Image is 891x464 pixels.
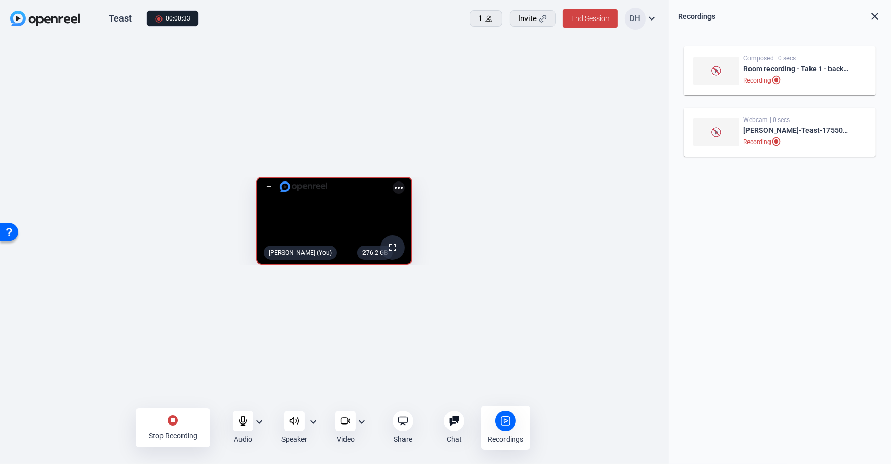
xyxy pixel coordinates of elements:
[771,75,783,87] mat-icon: radio_button_checked
[625,8,646,30] div: DH
[447,434,462,445] div: Chat
[470,10,502,27] button: 1
[307,416,319,428] mat-icon: expand_more
[280,181,327,192] img: logo
[711,66,721,76] img: Preview is unavailable
[868,10,881,23] mat-icon: close
[356,416,368,428] mat-icon: expand_more
[393,181,405,194] mat-icon: more_horiz
[510,10,556,27] button: Invite
[518,13,537,25] span: Invite
[488,434,523,445] div: Recordings
[253,416,266,428] mat-icon: expand_more
[167,414,179,427] mat-icon: stop_circle
[394,434,412,445] div: Share
[711,127,721,137] img: Preview is unavailable
[387,241,399,254] mat-icon: fullscreen
[743,75,849,87] div: Recording
[743,63,849,75] div: Room recording - Take 1 - backup
[264,246,337,260] div: [PERSON_NAME] (You)
[679,10,716,23] div: Recordings
[743,116,849,124] div: Webcam | 0 secs
[149,431,197,441] div: Stop Recording
[563,9,618,28] button: End Session
[357,246,393,260] div: 276.2 GB
[109,12,132,25] div: Teast
[478,13,482,25] span: 1
[646,12,658,25] mat-icon: expand_more
[693,118,739,146] img: thumb-nail
[281,434,307,445] div: Speaker
[743,136,849,149] div: Recording
[693,57,739,85] img: thumb-nail
[743,54,849,63] div: Composed | 0 secs
[743,124,849,136] div: [PERSON_NAME]-Teast-1755004846374-webcam
[571,14,610,23] span: End Session
[234,434,252,445] div: Audio
[10,11,80,26] img: OpenReel logo
[337,434,355,445] div: Video
[771,136,783,149] mat-icon: radio_button_checked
